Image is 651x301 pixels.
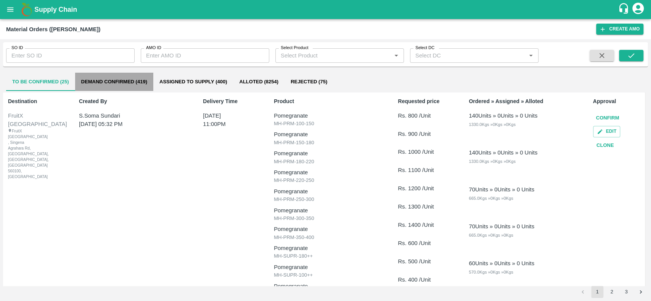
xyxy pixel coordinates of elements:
[398,148,448,156] p: Rs. 1000 /Unit
[285,73,333,91] button: Rejected (75)
[79,111,173,120] p: S.Soma Sundari
[606,286,618,298] button: Go to page 2
[274,252,377,260] p: MH-SUPR-180++
[153,73,233,91] button: Assigned to Supply (400)
[274,244,377,252] p: Pomegranate
[469,233,513,237] span: 665.0 Kgs » 0 Kgs » 0 Kgs
[593,97,643,105] p: Approval
[398,111,448,120] p: Rs. 800 /Unit
[141,48,269,63] input: Enter AMO ID
[34,6,77,13] b: Supply Chain
[469,111,537,120] div: 140 Units » 0 Units » 0 Units
[274,149,377,158] p: Pomegranate
[274,139,377,147] p: MH-PRM-150-180
[593,126,620,137] button: Edit
[620,286,632,298] button: Go to page 3
[274,168,377,177] p: Pomegranate
[398,239,448,247] p: Rs. 600 /Unit
[203,97,253,105] p: Delivery Time
[391,51,401,61] button: Open
[274,271,377,279] p: MH-SUPR-100++
[469,159,515,164] span: 1330.0 Kgs » 0 Kgs » 0 Kgs
[635,286,647,298] button: Go to next page
[274,120,377,127] p: MH-PRM-100-150
[469,259,534,268] div: 60 Units » 0 Units » 0 Units
[274,282,377,290] p: Pomegranate
[398,97,448,105] p: Requested price
[596,24,643,35] button: Create AMO
[398,202,448,211] p: Rs. 1300 /Unit
[274,158,377,166] p: MH-PRM-180-220
[575,286,648,298] nav: pagination navigation
[203,111,244,129] p: [DATE] 11:00PM
[79,120,173,128] p: [DATE] 05:32 PM
[274,177,377,184] p: MH-PRM-220-250
[6,24,100,34] div: Material Orders ([PERSON_NAME])
[398,276,448,284] p: Rs. 400 /Unit
[8,111,57,129] div: FruitX [GEOGRAPHIC_DATA]
[274,215,377,222] p: MH-PRM-300-350
[274,206,377,215] p: Pomegranate
[274,263,377,271] p: Pomegranate
[278,51,389,61] input: Select Product
[469,122,515,127] span: 1330.0 Kgs » 0 Kgs » 0 Kgs
[618,3,631,16] div: customer-support
[469,185,534,194] div: 70 Units » 0 Units » 0 Units
[146,45,161,51] label: AMO ID
[79,97,182,105] p: Created By
[469,148,537,157] div: 140 Units » 0 Units » 0 Units
[398,166,448,174] p: Rs. 1100 /Unit
[8,97,58,105] p: Destination
[34,4,618,15] a: Supply Chain
[415,45,434,51] label: Select DC
[591,286,603,298] button: page 1
[274,196,377,203] p: MH-PRM-250-300
[281,45,308,51] label: Select Product
[11,45,23,51] label: SO ID
[75,73,153,91] button: Demand Confirmed (419)
[593,111,622,125] button: Confirm
[233,73,285,91] button: Alloted (8254)
[274,234,377,241] p: MH-PRM-350-400
[593,139,617,152] button: Clone
[398,257,448,266] p: Rs. 500 /Unit
[274,187,377,196] p: Pomegranate
[398,221,448,229] p: Rs. 1400 /Unit
[526,51,536,61] button: Open
[398,184,448,193] p: Rs. 1200 /Unit
[469,97,572,105] p: Ordered » Assigned » Alloted
[19,2,34,17] img: logo
[412,51,514,61] input: Select DC
[274,225,377,233] p: Pomegranate
[469,196,513,201] span: 665.0 Kgs » 0 Kgs » 0 Kgs
[469,222,534,231] div: 70 Units » 0 Units » 0 Units
[274,97,377,105] p: Product
[398,130,448,138] p: Rs. 900 /Unit
[8,128,37,180] div: FruitX [GEOGRAPHIC_DATA] , Singena Agrahara Rd, [GEOGRAPHIC_DATA], [GEOGRAPHIC_DATA], [GEOGRAPHIC...
[274,111,377,120] p: Pomegranate
[469,270,513,274] span: 570.0 Kgs » 0 Kgs » 0 Kgs
[631,2,645,18] div: account of current user
[2,1,19,18] button: open drawer
[6,48,135,63] input: Enter SO ID
[6,73,75,91] button: To Be Confirmed (25)
[274,130,377,139] p: Pomegranate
